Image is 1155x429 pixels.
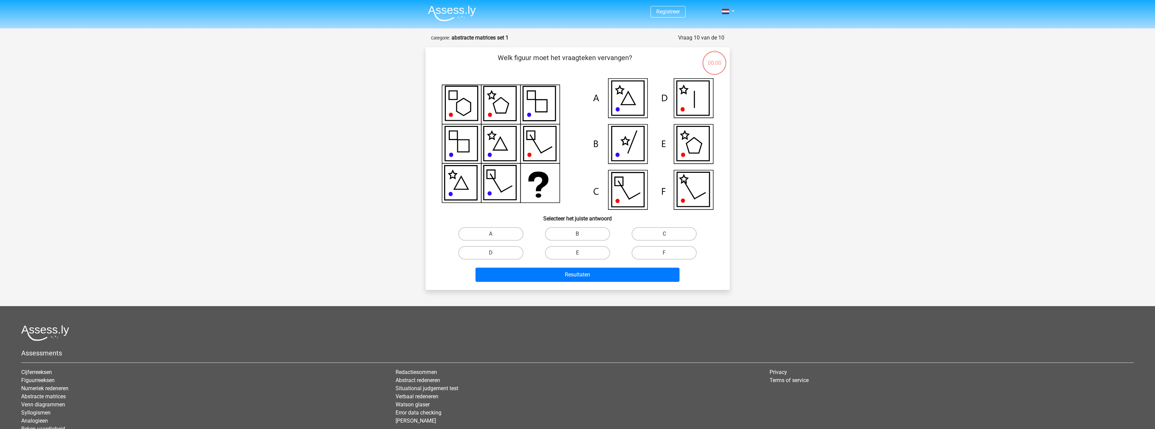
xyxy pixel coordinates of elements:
[770,369,787,375] a: Privacy
[21,349,1134,357] h5: Assessments
[21,369,52,375] a: Cijferreeksen
[545,246,610,260] label: E
[396,369,437,375] a: Redactiesommen
[545,227,610,241] label: B
[431,35,450,41] small: Categorie:
[21,401,65,408] a: Venn diagrammen
[21,325,69,341] img: Assessly logo
[396,418,436,424] a: [PERSON_NAME]
[396,409,441,416] a: Error data checking
[632,227,697,241] label: C
[21,409,51,416] a: Syllogismen
[21,393,66,400] a: Abstracte matrices
[770,377,809,383] a: Terms of service
[452,34,509,41] strong: abstracte matrices set 1
[436,53,694,73] p: Welk figuur moet het vraagteken vervangen?
[678,34,724,42] div: Vraag 10 van de 10
[396,401,430,408] a: Watson glaser
[656,8,680,15] a: Registreer
[702,50,727,67] div: 00:00
[396,393,438,400] a: Verbaal redeneren
[396,385,458,392] a: Situational judgement test
[21,385,68,392] a: Numeriek redeneren
[396,377,440,383] a: Abstract redeneren
[632,246,697,260] label: F
[475,268,680,282] button: Resultaten
[21,418,48,424] a: Analogieen
[458,246,523,260] label: D
[21,377,55,383] a: Figuurreeksen
[428,5,476,21] img: Assessly
[458,227,523,241] label: A
[436,210,719,222] h6: Selecteer het juiste antwoord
